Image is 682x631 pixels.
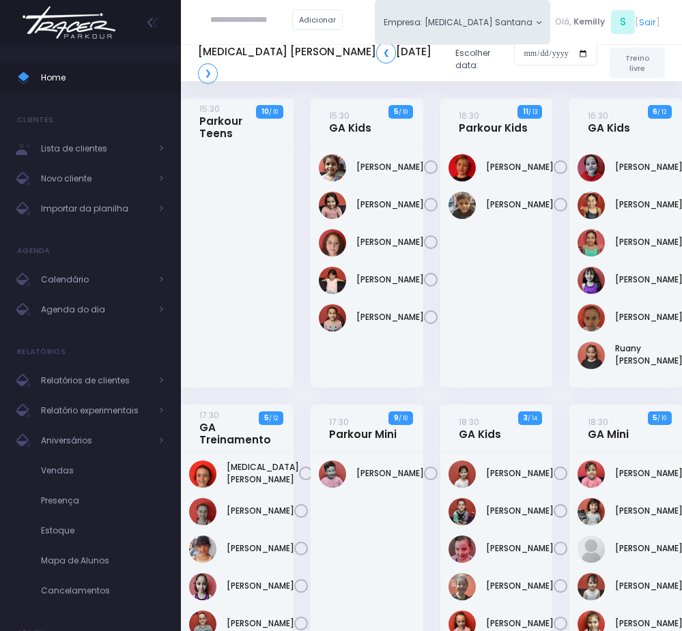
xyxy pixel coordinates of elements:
span: Agenda do dia [41,301,150,319]
span: Vendas [41,462,164,480]
small: / 14 [528,414,537,422]
small: / 10 [657,414,666,422]
small: / 10 [399,414,408,422]
span: Aniversários [41,432,150,450]
img: Chiara Marques Fantin [319,154,346,181]
a: [PERSON_NAME] [356,274,424,286]
a: [PERSON_NAME] [486,161,554,173]
img: Dante Custodio Vizzotto [319,460,346,488]
img: Pedro Henrique Negrão Tateishi [449,192,476,219]
img: Manuella Brandão oliveira [319,229,346,256]
span: Mapa de Alunos [41,552,164,570]
img: Alice Fernandes Barraconi [449,460,476,488]
img: Ruany Liz Franco Delgado [578,342,605,369]
a: [PERSON_NAME] [486,199,554,211]
small: 17:30 [199,409,219,421]
a: [PERSON_NAME] [356,311,424,323]
a: ❯ [198,63,218,84]
a: [PERSON_NAME] [356,236,424,248]
small: 16:30 [588,110,608,121]
h5: [MEDICAL_DATA] [PERSON_NAME] [DATE] [198,42,445,83]
a: 18:30GA Kids [459,415,501,441]
a: 17:30Parkour Mini [329,415,397,441]
img: Manuella Velloso Beio [319,267,346,294]
img: Beatriz Rocha Stein [578,498,605,525]
a: [PERSON_NAME] [227,505,294,517]
a: [PERSON_NAME] [356,199,424,211]
small: / 13 [528,108,537,116]
a: [PERSON_NAME] [227,617,294,630]
a: 16:30GA Kids [588,109,630,134]
small: / 10 [269,108,278,116]
a: ❮ [376,42,396,63]
img: Lorena Alexsandra Souza [578,267,605,294]
img: Artur Vernaglia Bagatin [449,154,476,181]
img: Liz Stetz Tavernaro Torres [319,192,346,219]
img: Alice Bento jaber [578,460,605,488]
a: Adicionar [292,10,343,30]
a: [PERSON_NAME] [486,580,554,592]
h4: Relatórios [17,338,66,366]
span: Calendário [41,271,150,289]
a: [PERSON_NAME] [227,580,294,592]
strong: 3 [524,413,528,423]
img: Helena lua Bomfim [578,535,605,563]
strong: 5 [653,413,657,423]
div: Escolher data: [198,38,597,87]
a: [PERSON_NAME] [486,505,554,517]
a: [MEDICAL_DATA][PERSON_NAME] [227,461,299,486]
a: [PERSON_NAME] [486,617,554,630]
strong: 5 [394,106,399,117]
img: Luiza Lima Marinelli [189,573,216,600]
span: Importar da planilha [41,200,150,218]
a: 18:30GA Mini [588,415,629,441]
h4: Agenda [17,237,51,265]
strong: 5 [264,413,269,423]
small: 18:30 [459,416,479,428]
span: Novo cliente [41,170,150,188]
strong: 10 [261,106,269,117]
span: Cancelamentos [41,582,164,600]
a: [PERSON_NAME] [486,542,554,555]
a: [PERSON_NAME] [486,467,554,480]
img: Larissa Yamaguchi [578,229,605,256]
span: Lista de clientes [41,140,150,158]
a: [PERSON_NAME] [356,161,424,173]
img: Allegra Montanari Ferreira [189,460,216,488]
span: Relatórios de clientes [41,372,150,390]
img: Julia Bergo Costruba [189,535,216,563]
a: 15:30Parkour Teens [199,102,271,140]
strong: 6 [653,106,657,117]
small: 17:30 [329,416,349,428]
small: / 12 [657,108,666,116]
small: 18:30 [588,416,608,428]
small: 15:30 [199,103,220,115]
a: 16:30Parkour Kids [459,109,528,134]
small: 15:30 [329,110,350,121]
strong: 9 [394,413,399,423]
a: [PERSON_NAME] [356,467,424,480]
span: Relatório experimentais [41,402,150,420]
h4: Clientes [17,106,53,134]
strong: 11 [523,106,528,117]
img: Laura Alycia Ventura de Souza [449,573,476,600]
a: Treino livre [610,48,665,78]
small: / 10 [399,108,408,116]
a: 17:30GA Treinamento [199,409,271,446]
img: Gabriela Gyurkovits [449,498,476,525]
img: Clara Venegas [189,498,216,525]
a: [PERSON_NAME] [227,542,294,555]
img: Niara Belisário Cruz [319,304,346,332]
small: / 12 [269,414,278,422]
div: [ ] [550,8,665,36]
a: Sair [639,16,656,29]
span: Home [41,69,164,87]
small: 16:30 [459,110,479,121]
img: Isabela Maximiano Valga Neves [449,535,476,563]
span: Olá, [555,16,571,28]
img: Izzie de Souza Santiago Pinheiro [578,573,605,600]
img: Gabriela Jordão Izumida [578,154,605,181]
img: Isabella Yamaguchi [578,192,605,219]
a: 15:30GA Kids [329,109,371,134]
span: Kemilly [573,16,605,28]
